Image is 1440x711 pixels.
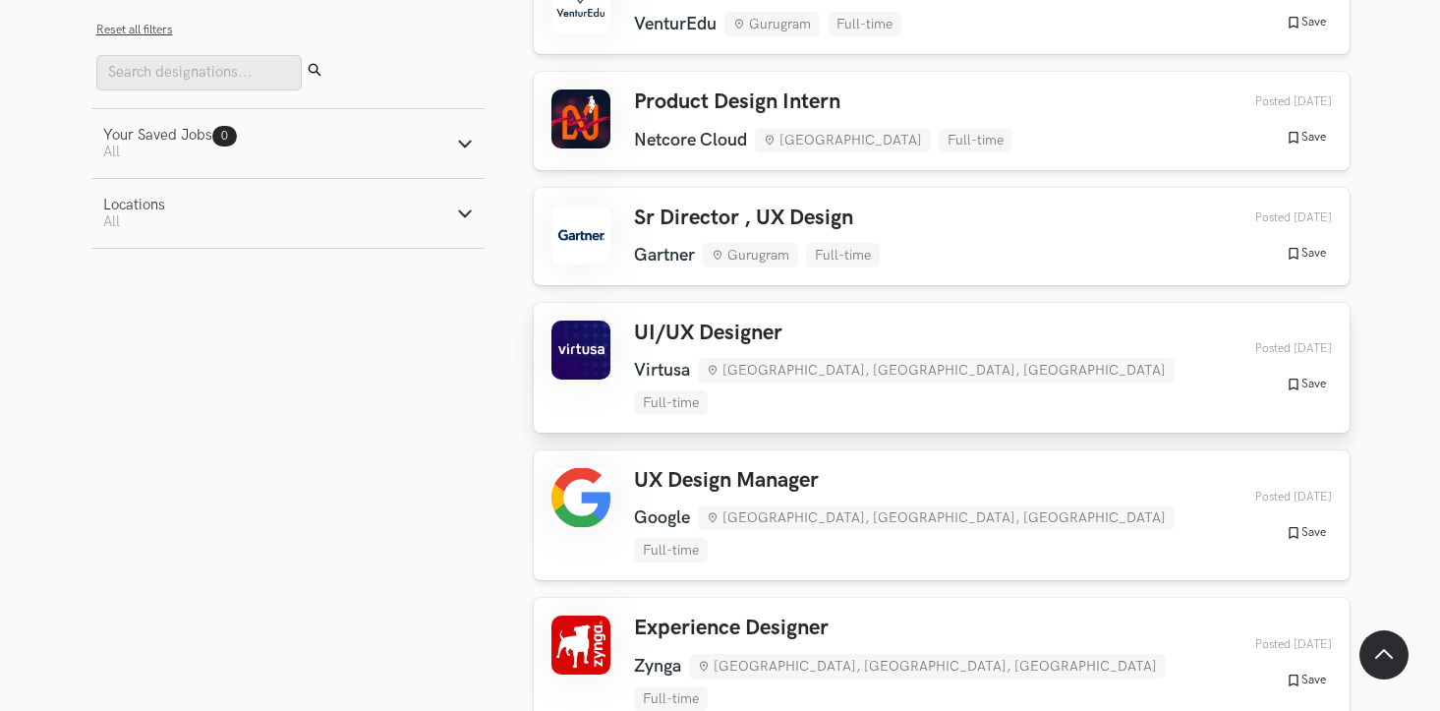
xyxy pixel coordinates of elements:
[221,129,228,144] span: 0
[1280,376,1332,393] button: Save
[634,360,690,381] li: Virtusa
[534,72,1350,169] a: Product Design Intern Netcore Cloud [GEOGRAPHIC_DATA] Full-time Posted [DATE] Save
[1280,245,1332,263] button: Save
[1209,210,1332,225] div: 04th Sep
[103,197,165,213] div: Locations
[634,468,1209,494] h3: UX Design Manager
[1209,490,1332,504] div: 02nd Sep
[1209,341,1332,356] div: 02nd Sep
[634,390,708,415] li: Full-time
[698,358,1175,383] li: [GEOGRAPHIC_DATA], [GEOGRAPHIC_DATA], [GEOGRAPHIC_DATA]
[534,303,1350,433] a: UI/UX Designer Virtusa [GEOGRAPHIC_DATA], [GEOGRAPHIC_DATA], [GEOGRAPHIC_DATA] Full-time Posted [...
[91,179,485,248] button: LocationsAll
[724,12,820,36] li: Gurugram
[806,243,880,267] li: Full-time
[1280,14,1332,31] button: Save
[634,538,708,563] li: Full-time
[534,450,1350,580] a: UX Design Manager Google [GEOGRAPHIC_DATA], [GEOGRAPHIC_DATA], [GEOGRAPHIC_DATA] Full-time Posted...
[634,507,690,528] li: Google
[634,130,747,150] li: Netcore Cloud
[634,89,1012,115] h3: Product Design Intern
[1209,94,1332,109] div: 05th Sep
[1280,524,1332,542] button: Save
[103,213,120,230] span: All
[634,206,880,231] h3: Sr Director , UX Design
[755,128,931,152] li: [GEOGRAPHIC_DATA]
[91,109,485,178] button: Your Saved Jobs0 All
[534,188,1350,285] a: Sr Director , UX Design Gartner Gurugram Full-time Posted [DATE] Save
[96,23,173,37] button: Reset all filters
[103,127,237,144] div: Your Saved Jobs
[1280,129,1332,147] button: Save
[698,505,1175,530] li: [GEOGRAPHIC_DATA], [GEOGRAPHIC_DATA], [GEOGRAPHIC_DATA]
[703,243,798,267] li: Gurugram
[1209,637,1332,652] div: 02nd Sep
[634,656,681,677] li: Zynga
[1280,672,1332,689] button: Save
[103,144,120,160] span: All
[634,14,717,34] li: VenturEdu
[939,128,1012,152] li: Full-time
[634,321,1209,346] h3: UI/UX Designer
[634,686,708,711] li: Full-time
[634,245,695,266] li: Gartner
[96,55,302,90] input: Search
[689,654,1166,679] li: [GEOGRAPHIC_DATA], [GEOGRAPHIC_DATA], [GEOGRAPHIC_DATA]
[828,12,901,36] li: Full-time
[634,616,1209,641] h3: Experience Designer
